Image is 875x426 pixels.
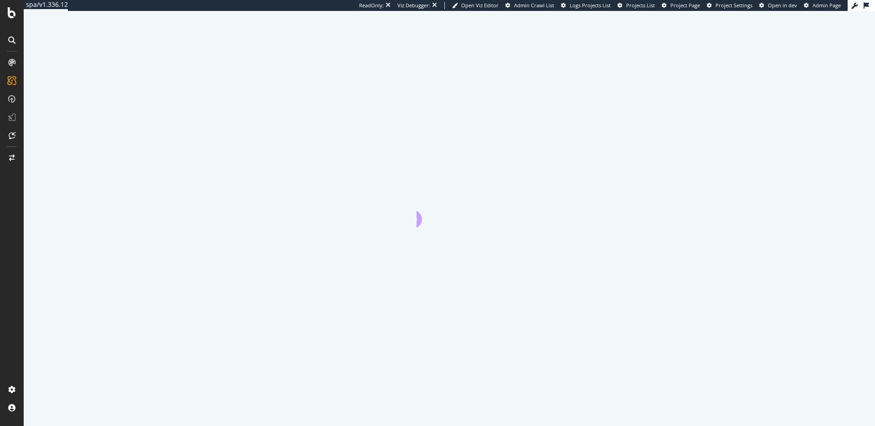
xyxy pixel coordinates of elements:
span: Logs Projects List [570,2,611,9]
span: Open Viz Editor [461,2,499,9]
a: Admin Crawl List [505,2,554,9]
a: Project Settings [707,2,752,9]
a: Open in dev [759,2,797,9]
div: Viz Debugger: [397,2,430,9]
a: Open Viz Editor [452,2,499,9]
span: Open in dev [768,2,797,9]
a: Logs Projects List [561,2,611,9]
span: Admin Page [813,2,841,9]
span: Admin Crawl List [514,2,554,9]
span: Projects List [626,2,655,9]
span: Project Settings [715,2,752,9]
a: Project Page [662,2,700,9]
div: ReadOnly: [359,2,384,9]
div: animation [417,195,482,228]
span: Project Page [670,2,700,9]
a: Projects List [618,2,655,9]
a: Admin Page [804,2,841,9]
